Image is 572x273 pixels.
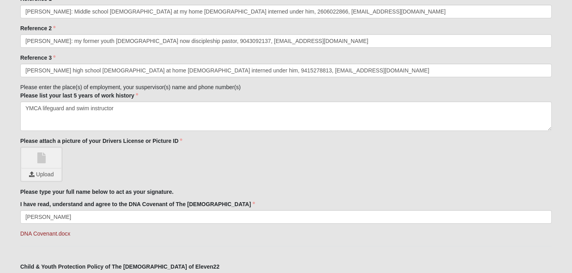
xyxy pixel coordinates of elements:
label: I have read, understand and agree to the DNA Covenant of The [DEMOGRAPHIC_DATA] [20,200,255,208]
strong: Please type your full name below to act as your signature. [20,189,174,195]
label: Reference 3 [20,54,56,62]
strong: Child & Youth Protection Policy of The [DEMOGRAPHIC_DATA] of Eleven22 [20,263,219,270]
a: DNA Covenant.docx [20,230,70,237]
label: Please list your last 5 years of work history [20,92,138,99]
label: Please attach a picture of your Drivers License or Picture ID [20,137,182,145]
label: Reference 2 [20,24,56,32]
